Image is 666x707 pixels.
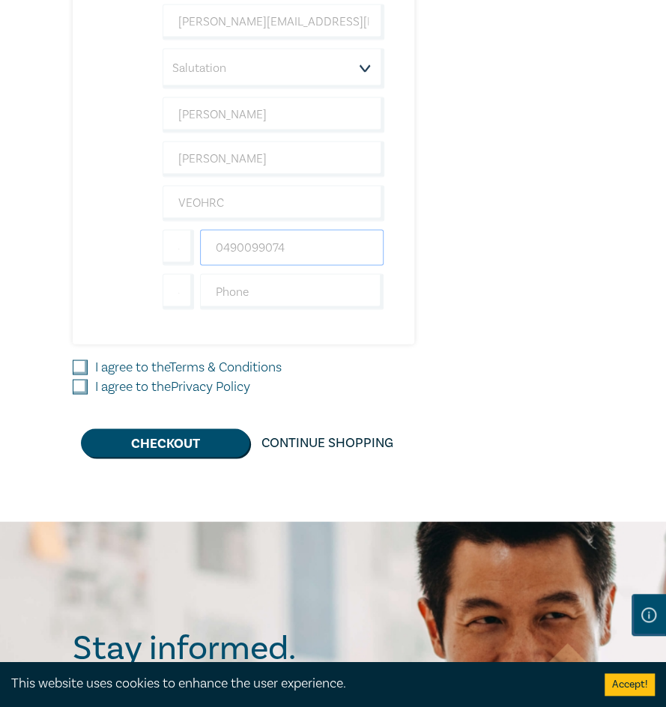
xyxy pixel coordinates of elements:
input: +61 [163,229,195,265]
input: Attendee Email* [163,4,384,40]
a: Terms & Conditions [169,358,282,375]
input: Last Name* [163,141,384,177]
a: Continue Shopping [249,428,405,457]
label: I agree to the [95,377,250,396]
input: First Name* [163,97,384,133]
img: Information Icon [641,607,656,622]
button: Checkout [81,428,249,457]
button: Accept cookies [605,673,655,696]
input: Company [163,185,384,221]
input: Phone [200,273,384,309]
input: +61 [163,273,195,309]
label: I agree to the [95,357,282,377]
div: This website uses cookies to enhance the user experience. [11,674,582,694]
input: Mobile* [200,229,384,265]
a: Privacy Policy [171,377,250,395]
h2: Stay informed. [73,628,426,667]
